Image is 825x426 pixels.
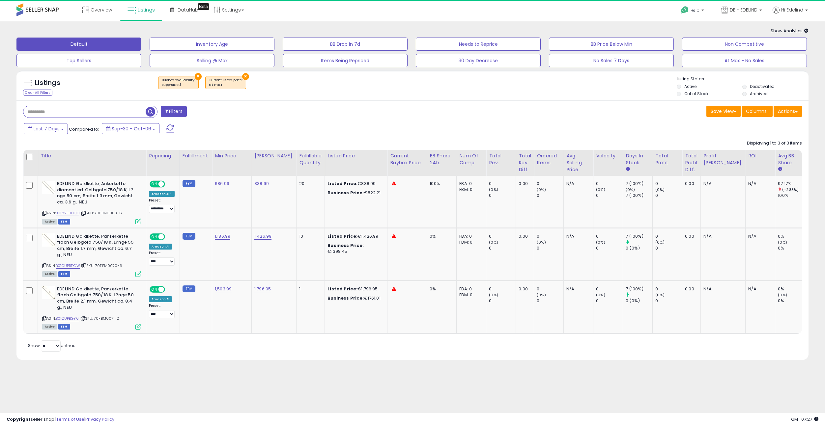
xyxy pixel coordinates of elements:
[489,240,498,245] small: (0%)
[80,316,119,321] span: | SKU: 70FBM0071-2
[178,7,198,13] span: DataHub
[161,106,186,117] button: Filters
[519,233,529,239] div: 0.00
[771,28,809,34] span: Show Analytics
[489,152,513,166] div: Total Rev.
[327,152,384,159] div: Listed Price
[254,233,271,240] a: 1,426.99
[781,7,803,13] span: Hi Edelind
[747,140,802,146] div: Displaying 1 to 3 of 3 items
[149,152,177,159] div: Repricing
[596,245,623,251] div: 0
[566,233,588,239] div: N/A
[138,7,155,13] span: Listings
[150,54,274,67] button: Selling @ Max
[42,181,141,224] div: ASIN:
[390,152,424,166] div: Current Buybox Price
[42,219,57,225] span: All listings currently available for purchase on Amazon
[242,73,249,80] button: ×
[750,84,775,89] label: Deactivated
[676,1,711,21] a: Help
[685,152,698,173] div: Total Profit Diff.
[549,54,674,67] button: No Sales 7 Days
[748,181,770,187] div: N/A
[162,83,195,87] div: suppressed
[24,123,68,134] button: Last 7 Days
[28,342,75,349] span: Show: entries
[596,187,605,192] small: (0%)
[327,242,364,249] b: Business Price:
[566,181,588,187] div: N/A
[430,181,451,187] div: 100%
[299,286,320,292] div: 1
[730,7,757,13] span: DE - EDELIND
[537,240,546,245] small: (0%)
[537,152,561,166] div: Ordered Items
[149,304,175,318] div: Preset:
[57,181,137,207] b: EDELIND Goldkette, Ankerkette diamantiert Gelbgold 750/18 K, L?nge 50 cm, Breite 1.3 mm, Gewicht ...
[16,38,141,51] button: Default
[596,240,605,245] small: (0%)
[430,152,454,166] div: BB Share 24h.
[58,324,70,330] span: FBM
[655,233,682,239] div: 0
[42,181,55,194] img: 31O5XtfaX9L._SL40_.jpg
[537,233,563,239] div: 0
[102,123,159,134] button: Sep-30 - Oct-06
[626,245,652,251] div: 0 (0%)
[327,233,382,239] div: €1,426.99
[183,180,195,187] small: FBM
[416,54,541,67] button: 30 Day Decrease
[685,286,696,292] div: 0.00
[327,190,364,196] b: Business Price:
[703,233,740,239] div: N/A
[41,152,143,159] div: Title
[537,245,563,251] div: 0
[682,38,807,51] button: Non Competitive
[81,263,122,268] span: | SKU: 70FBM0070-6
[299,152,322,166] div: Fulfillable Quantity
[655,245,682,251] div: 0
[774,106,802,117] button: Actions
[69,126,99,132] span: Compared to:
[91,7,112,13] span: Overview
[459,286,481,292] div: FBA: 0
[566,152,590,173] div: Avg Selling Price
[35,78,60,88] h5: Listings
[778,240,787,245] small: (0%)
[149,191,175,197] div: Amazon AI *
[778,286,805,292] div: 0%
[655,187,665,192] small: (0%)
[459,233,481,239] div: FBA: 0
[183,152,209,159] div: Fulfillment
[42,233,141,276] div: ASIN:
[703,181,740,187] div: N/A
[746,108,767,115] span: Columns
[684,91,708,96] label: Out of Stock
[691,8,699,13] span: Help
[149,244,172,250] div: Amazon AI
[489,233,516,239] div: 0
[489,181,516,187] div: 0
[57,286,137,312] b: EDELIND Goldkette, Panzerkette flach Gelbgold 750/18 K, L?nge 50 cm, Breite 2.1 mm, Gewicht ca. 8...
[748,152,772,159] div: ROI
[778,152,802,166] div: Avg BB Share
[327,295,382,301] div: €1761.01
[416,38,541,51] button: Needs to Reprice
[459,181,481,187] div: FBA: 0
[215,286,232,292] a: 1,503.99
[626,233,652,239] div: 7 (100%)
[215,180,229,187] a: 686.99
[57,233,137,259] b: EDELIND Goldkette, Panzerkette flach Gelbgold 750/18 K, L?nge 55 cm, Breite 1.7 mm, Gewicht ca. 6...
[459,239,481,245] div: FBM: 0
[703,152,743,166] div: Profit [PERSON_NAME]
[327,286,357,292] b: Listed Price:
[537,187,546,192] small: (0%)
[183,285,195,292] small: FBM
[42,271,57,277] span: All listings currently available for purchase on Amazon
[149,198,175,213] div: Preset:
[748,233,770,239] div: N/A
[16,54,141,67] button: Top Sellers
[626,187,635,192] small: (0%)
[283,54,408,67] button: Items Being Repriced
